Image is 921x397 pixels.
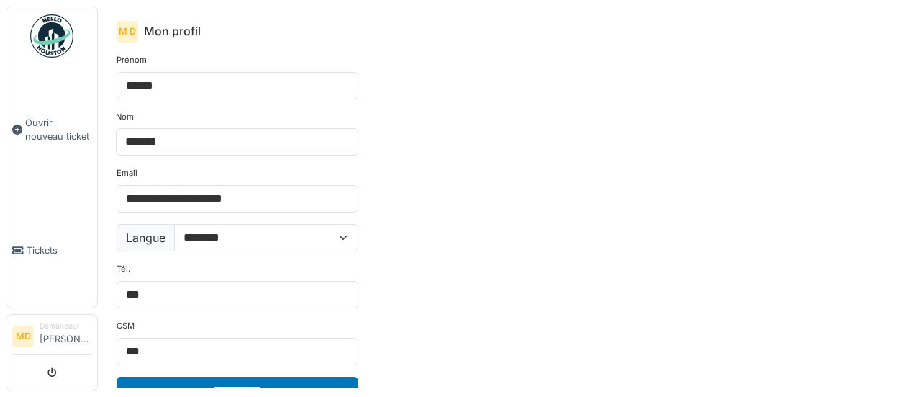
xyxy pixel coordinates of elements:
[6,66,97,194] a: Ouvrir nouveau ticket
[27,244,91,257] span: Tickets
[117,21,138,43] div: M D
[117,263,130,275] label: Tél.
[144,24,201,38] h6: Mon profil
[12,321,91,355] a: MD Demandeur[PERSON_NAME]
[117,54,147,66] label: Prénom
[30,14,73,58] img: Badge_color-CXgf-gQk.svg
[117,167,137,179] label: Email
[116,111,134,123] label: Nom
[6,194,97,308] a: Tickets
[117,320,135,332] label: GSM
[12,326,34,347] li: MD
[117,224,175,251] label: Langue
[40,321,91,331] div: Demandeur
[25,116,91,143] span: Ouvrir nouveau ticket
[40,321,91,352] li: [PERSON_NAME]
